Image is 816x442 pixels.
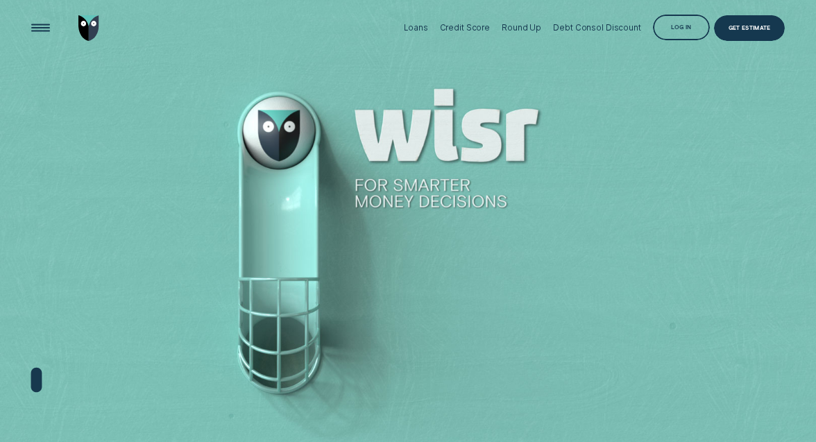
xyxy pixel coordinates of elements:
[553,23,641,33] div: Debt Consol Discount
[653,15,710,40] button: Log in
[78,15,100,41] img: Wisr
[404,23,427,33] div: Loans
[502,23,541,33] div: Round Up
[440,23,491,33] div: Credit Score
[28,15,53,41] button: Open Menu
[714,15,785,41] a: Get Estimate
